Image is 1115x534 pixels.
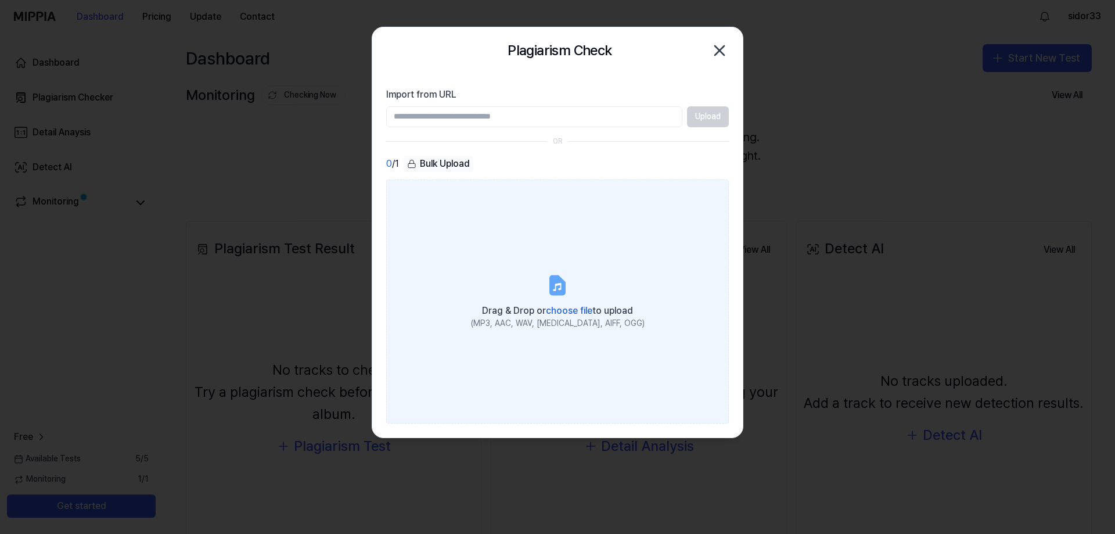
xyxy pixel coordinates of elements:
span: Drag & Drop or to upload [482,305,633,316]
span: 0 [386,157,392,171]
div: / 1 [386,156,399,173]
div: (MP3, AAC, WAV, [MEDICAL_DATA], AIFF, OGG) [471,318,645,329]
label: Import from URL [386,88,729,102]
span: choose file [546,305,592,316]
h2: Plagiarism Check [508,40,612,62]
div: OR [553,137,563,146]
button: Bulk Upload [404,156,473,173]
